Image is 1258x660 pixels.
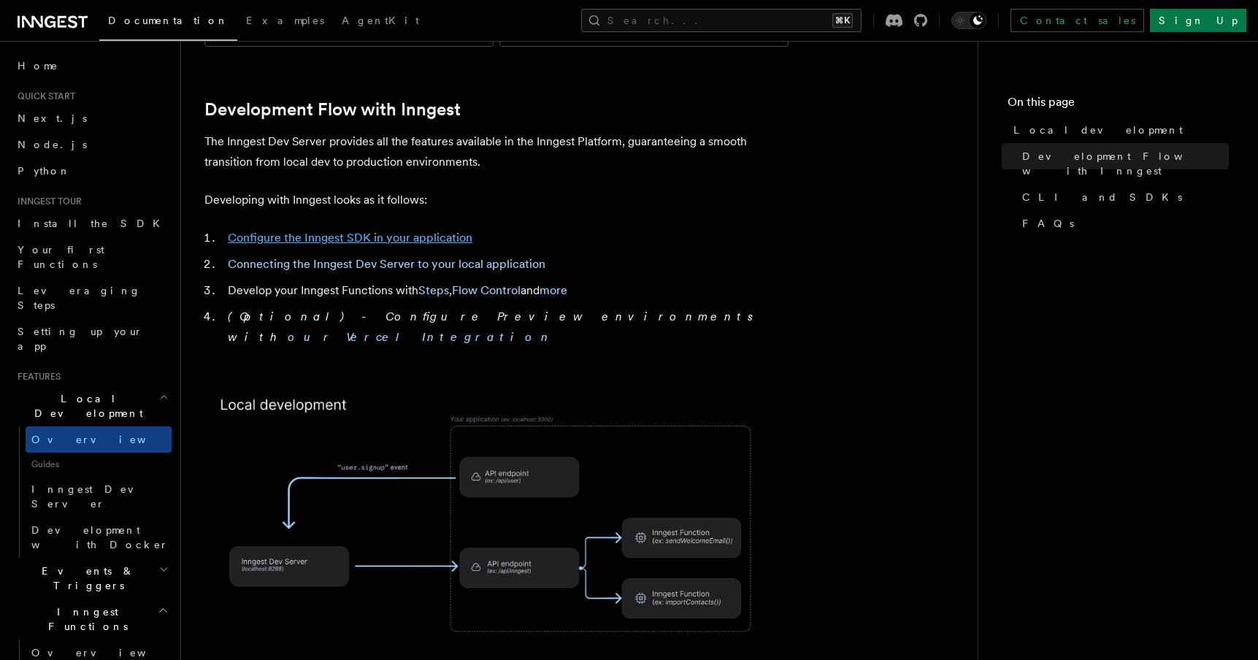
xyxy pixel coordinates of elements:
a: Flow Control [452,283,521,297]
span: Local Development [12,391,159,421]
span: Overview [31,434,182,445]
a: FAQs [1016,210,1229,237]
span: Inngest tour [12,196,82,207]
a: Sign Up [1150,9,1246,32]
span: Development Flow with Inngest [1022,149,1229,178]
a: Development with Docker [26,517,172,558]
p: The Inngest Dev Server provides all the features available in the Inngest Platform, guaranteeing ... [204,131,789,172]
a: Configure the Inngest SDK in your application [228,231,472,245]
a: Documentation [99,4,237,41]
span: AgentKit [342,15,419,26]
li: Develop your Inngest Functions with , and [223,280,789,301]
a: Development Flow with Inngest [1016,143,1229,184]
a: our Vercel Integration [288,330,553,344]
span: Home [18,58,58,73]
em: (Optional) - Configure Preview environments with [228,310,762,344]
a: more [540,283,567,297]
span: Node.js [18,139,87,150]
a: Inngest Dev Server [26,476,172,517]
span: Python [18,165,71,177]
span: Features [12,371,61,383]
span: Guides [26,453,172,476]
span: Examples [246,15,324,26]
a: Contact sales [1010,9,1144,32]
a: Python [12,158,172,184]
span: CLI and SDKs [1022,190,1182,204]
button: Local Development [12,385,172,426]
span: Install the SDK [18,218,169,229]
span: Setting up your app [18,326,143,352]
a: Node.js [12,131,172,158]
span: Next.js [18,112,87,124]
span: Inngest Functions [12,605,158,634]
div: Local Development [12,426,172,558]
span: Documentation [108,15,229,26]
button: Search...⌘K [581,9,862,32]
a: Home [12,53,172,79]
a: Development Flow with Inngest [204,99,461,120]
a: Leveraging Steps [12,277,172,318]
a: Steps [418,283,449,297]
span: Events & Triggers [12,564,159,593]
span: Inngest Dev Server [31,483,156,510]
button: Events & Triggers [12,558,172,599]
a: Install the SDK [12,210,172,237]
span: Local development [1013,123,1183,137]
h4: On this page [1008,93,1229,117]
button: Inngest Functions [12,599,172,640]
a: Your first Functions [12,237,172,277]
span: Development with Docker [31,524,169,550]
p: Developing with Inngest looks as it follows: [204,190,789,210]
span: Leveraging Steps [18,285,141,311]
span: Your first Functions [18,244,104,270]
a: Local development [1008,117,1229,143]
span: Overview [31,647,182,659]
a: Next.js [12,105,172,131]
a: Overview [26,426,172,453]
kbd: ⌘K [832,13,853,28]
a: Connecting the Inngest Dev Server to your local application [228,257,545,271]
button: Toggle dark mode [951,12,986,29]
span: FAQs [1022,216,1074,231]
a: AgentKit [333,4,428,39]
span: Quick start [12,91,75,102]
a: Examples [237,4,333,39]
a: CLI and SDKs [1016,184,1229,210]
a: Setting up your app [12,318,172,359]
